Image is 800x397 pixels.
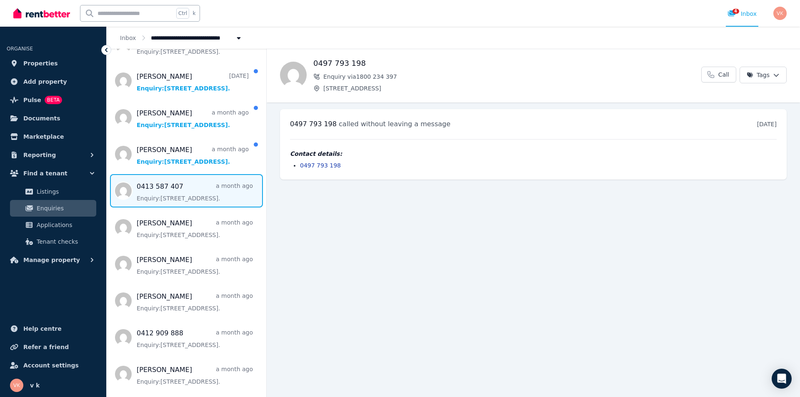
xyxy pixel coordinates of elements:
span: Manage property [23,255,80,265]
button: Find a tenant [7,165,100,182]
a: Add property [7,73,100,90]
a: Enquiry:[STREET_ADDRESS]. [137,35,253,56]
a: [PERSON_NAME]a month agoEnquiry:[STREET_ADDRESS]. [137,365,253,386]
img: v k [10,379,23,392]
a: [PERSON_NAME]a month agoEnquiry:[STREET_ADDRESS]. [137,292,253,312]
a: Account settings [7,357,100,374]
span: k [192,10,195,17]
img: 0497 793 198 [280,62,307,88]
button: Reporting [7,147,100,163]
a: Help centre [7,320,100,337]
h4: Contact details: [290,150,777,158]
a: Documents [7,110,100,127]
span: called without leaving a message [339,120,450,128]
span: Enquiries [37,203,93,213]
span: Documents [23,113,60,123]
a: 0497 793 198 [300,162,341,169]
span: Account settings [23,360,79,370]
button: Manage property [7,252,100,268]
span: 4 [732,9,739,14]
a: Listings [10,183,96,200]
a: Tenant checks [10,233,96,250]
a: PulseBETA [7,92,100,108]
a: [PERSON_NAME]a month agoEnquiry:[STREET_ADDRESS]. [137,145,249,166]
span: v k [30,380,40,390]
span: ORGANISE [7,46,33,52]
span: [STREET_ADDRESS] [323,84,701,92]
a: Enquiries [10,200,96,217]
a: 0413 587 407a month agoEnquiry:[STREET_ADDRESS]. [137,182,253,202]
h1: 0497 793 198 [313,57,701,69]
img: v k [773,7,787,20]
span: Ctrl [176,8,189,19]
span: Pulse [23,95,41,105]
span: Find a tenant [23,168,67,178]
span: Applications [37,220,93,230]
span: Tags [747,71,770,79]
button: Tags [740,67,787,83]
span: Refer a friend [23,342,69,352]
span: BETA [45,96,62,104]
span: Listings [37,187,93,197]
img: RentBetter [13,7,70,20]
div: Inbox [727,10,757,18]
span: Tenant checks [37,237,93,247]
span: Reporting [23,150,56,160]
time: [DATE] [757,121,777,127]
nav: Breadcrumb [107,27,256,49]
span: Help centre [23,324,62,334]
a: [PERSON_NAME]a month agoEnquiry:[STREET_ADDRESS]. [137,255,253,276]
a: [PERSON_NAME]a month agoEnquiry:[STREET_ADDRESS]. [137,108,249,129]
span: 0497 793 198 [290,120,337,128]
a: Marketplace [7,128,100,145]
a: Inbox [120,35,136,41]
span: Properties [23,58,58,68]
div: Open Intercom Messenger [772,369,792,389]
span: Enquiry via 1800 234 397 [323,72,701,81]
span: Add property [23,77,67,87]
a: Refer a friend [7,339,100,355]
a: Call [701,67,736,82]
a: [PERSON_NAME]a month agoEnquiry:[STREET_ADDRESS]. [137,218,253,239]
span: Call [718,70,729,79]
a: [PERSON_NAME][DATE]Enquiry:[STREET_ADDRESS]. [137,72,249,92]
a: Properties [7,55,100,72]
a: Applications [10,217,96,233]
a: 0412 909 888a month agoEnquiry:[STREET_ADDRESS]. [137,328,253,349]
span: Marketplace [23,132,64,142]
